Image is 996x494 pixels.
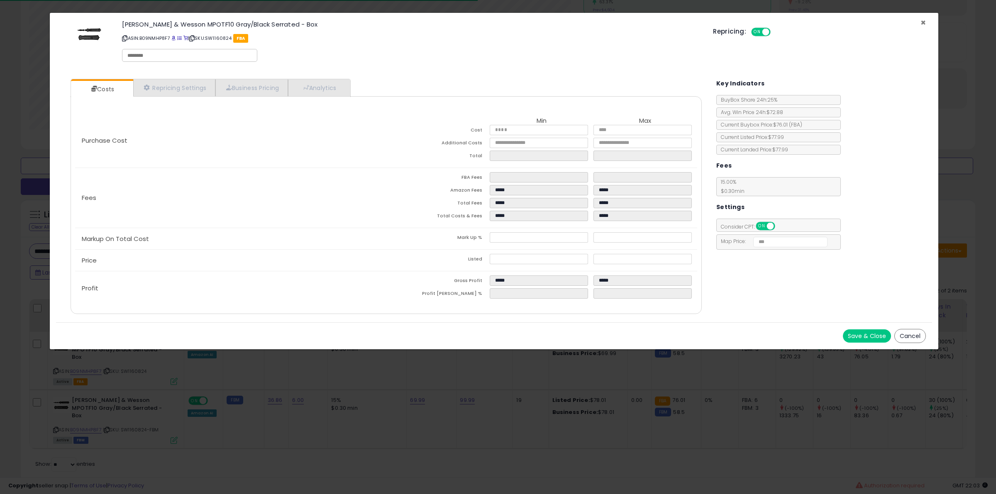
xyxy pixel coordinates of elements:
[920,17,926,29] span: ×
[773,121,802,128] span: $76.01
[75,236,386,242] p: Markup On Total Cost
[215,79,288,96] a: Business Pricing
[75,195,386,201] p: Fees
[233,34,249,43] span: FBA
[774,223,787,230] span: OFF
[386,232,490,245] td: Mark Up %
[171,35,176,41] a: BuyBox page
[593,117,697,125] th: Max
[386,151,490,163] td: Total
[717,223,786,230] span: Consider CPT:
[717,109,783,116] span: Avg. Win Price 24h: $72.88
[717,121,802,128] span: Current Buybox Price:
[386,138,490,151] td: Additional Costs
[717,238,828,245] span: Map Price:
[752,29,762,36] span: ON
[717,96,777,103] span: BuyBox Share 24h: 25%
[717,146,788,153] span: Current Landed Price: $77.99
[717,134,784,141] span: Current Listed Price: $77.99
[122,32,701,45] p: ASIN: B09NMHP8F7 | SKU: SW1160824
[386,211,490,224] td: Total Costs & Fees
[386,254,490,267] td: Listed
[386,125,490,138] td: Cost
[757,223,767,230] span: ON
[490,117,593,125] th: Min
[717,187,745,195] span: $0.30 min
[75,137,386,144] p: Purchase Cost
[177,35,182,41] a: All offer listings
[288,79,349,96] a: Analytics
[713,28,746,35] h5: Repricing:
[716,202,745,212] h5: Settings
[386,275,490,288] td: Gross Profit
[133,79,215,96] a: Repricing Settings
[716,78,765,89] h5: Key Indicators
[386,172,490,185] td: FBA Fees
[717,178,745,195] span: 15.00 %
[769,29,783,36] span: OFF
[789,121,802,128] span: ( FBA )
[77,21,102,46] img: 31xLu3bZVgL._SL60_.jpg
[122,21,701,27] h3: [PERSON_NAME] & Wesson MPOTF10 Gray/Black Serrated - Box
[183,35,188,41] a: Your listing only
[75,257,386,264] p: Price
[894,329,926,343] button: Cancel
[386,185,490,198] td: Amazon Fees
[716,161,732,171] h5: Fees
[386,288,490,301] td: Profit [PERSON_NAME] %
[843,329,891,343] button: Save & Close
[75,285,386,292] p: Profit
[386,198,490,211] td: Total Fees
[71,81,132,97] a: Costs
